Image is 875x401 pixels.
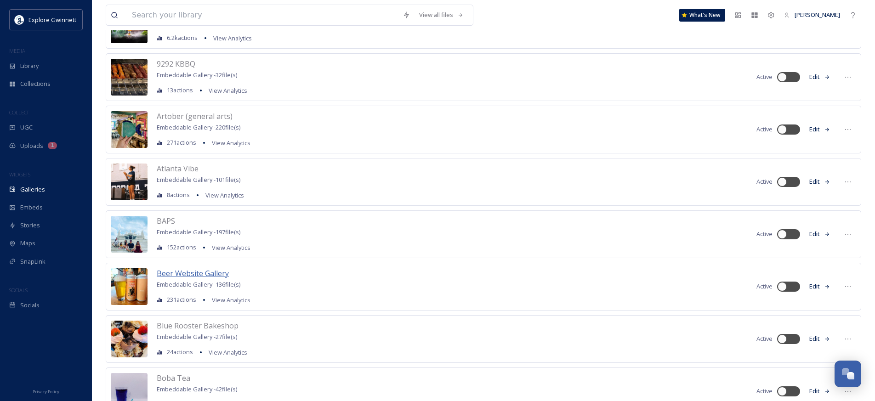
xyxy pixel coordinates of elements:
span: Embeds [20,203,43,212]
span: [PERSON_NAME] [795,11,840,19]
a: What's New [679,9,725,22]
input: Search your library [127,5,398,25]
span: Active [756,73,773,81]
a: [PERSON_NAME] [779,6,845,24]
span: 8 actions [167,191,190,199]
button: Edit [805,330,835,348]
img: bc2749ac-8210-4f74-90db-d18947dae4ff.jpg [111,59,148,96]
span: Active [756,177,773,186]
span: Blue Rooster Bakeshop [157,321,239,331]
img: 24e5f350-bdd5-4776-b673-34f5e0c30eec.jpg [111,216,148,253]
img: cca9f222-8169-4eda-876b-7f51fb06bca6.jpg [111,321,148,357]
button: Edit [805,225,835,243]
span: SnapLink [20,257,45,266]
span: Maps [20,239,35,248]
span: 152 actions [167,243,196,252]
img: download.jpeg [15,15,24,24]
a: View Analytics [209,33,252,44]
span: UGC [20,123,33,132]
img: efbb2609-a751-4f63-91b6-b9033d76c4cb.jpg [111,268,148,305]
span: View Analytics [212,139,250,147]
span: MEDIA [9,47,25,54]
div: 1 [48,142,57,149]
span: View Analytics [205,191,244,199]
span: Active [756,334,773,343]
span: Beer Website Gallery [157,268,229,278]
button: Edit [805,68,835,86]
span: View Analytics [212,243,250,252]
button: Edit [805,173,835,191]
span: Boba Tea [157,373,190,383]
span: Library [20,62,39,70]
span: View Analytics [212,296,250,304]
a: View Analytics [201,190,244,201]
span: Galleries [20,185,45,194]
span: Privacy Policy [33,389,59,395]
span: Socials [20,301,40,310]
img: 2b839c39-8a84-478f-8740-e0ec53ebb8a1.jpg [111,111,148,148]
button: Edit [805,277,835,295]
button: Edit [805,382,835,400]
span: WIDGETS [9,171,30,178]
span: Active [756,387,773,395]
a: View Analytics [207,137,250,148]
span: 271 actions [167,138,196,147]
span: 24 actions [167,348,193,356]
img: b3308c2b-d10f-455d-9808-6fbf589d06c9.jpg [111,164,148,200]
span: Embeddable Gallery - 101 file(s) [157,175,240,184]
button: Open Chat [835,361,861,387]
span: Atlanta Vibe [157,164,199,174]
span: Active [756,125,773,134]
span: Active [756,282,773,291]
span: Embeddable Gallery - 27 file(s) [157,333,237,341]
span: BAPS [157,216,175,226]
a: View all files [415,6,468,24]
span: View Analytics [209,348,247,356]
span: Embeddable Gallery - 220 file(s) [157,123,240,131]
a: Privacy Policy [33,385,59,396]
span: Embeddable Gallery - 136 file(s) [157,280,240,288]
span: SOCIALS [9,287,28,294]
span: Explore Gwinnett [28,16,76,24]
span: Uploads [20,141,43,150]
span: 13 actions [167,86,193,95]
span: Active [756,230,773,238]
span: 9292 KBBQ [157,59,195,69]
span: Embeddable Gallery - 32 file(s) [157,71,237,79]
span: Embeddable Gallery - 197 file(s) [157,228,240,236]
span: Stories [20,221,40,230]
a: View Analytics [207,242,250,253]
span: 231 actions [167,295,196,304]
span: View Analytics [213,34,252,42]
span: 6.2k actions [167,34,198,42]
span: View Analytics [209,86,247,95]
a: View Analytics [204,85,247,96]
span: COLLECT [9,109,29,116]
button: Edit [805,120,835,138]
span: Collections [20,79,51,88]
a: View Analytics [207,294,250,305]
a: View Analytics [204,347,247,358]
span: Embeddable Gallery - 42 file(s) [157,385,237,393]
span: Artober (general arts) [157,111,233,121]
